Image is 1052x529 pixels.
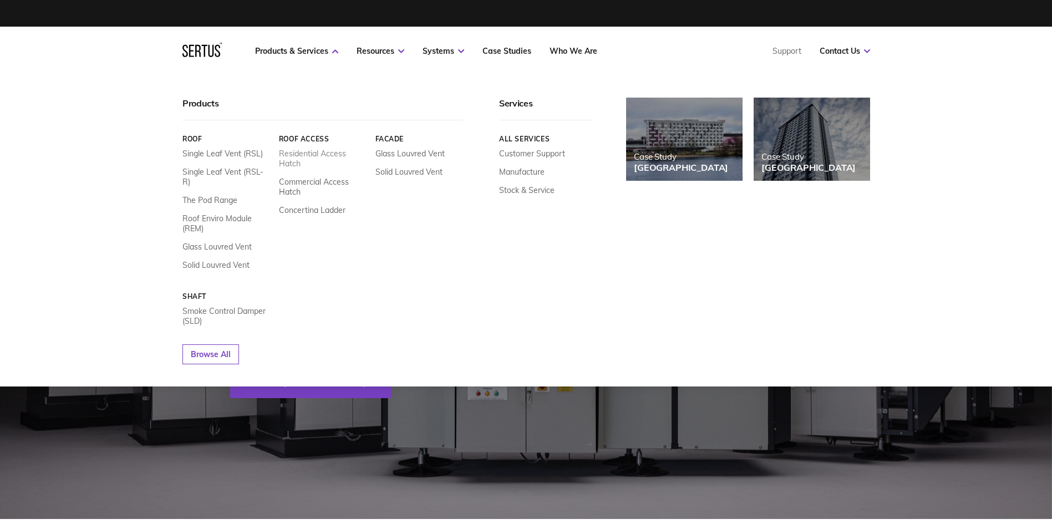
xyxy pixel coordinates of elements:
[278,177,367,197] a: Commercial Access Hatch
[278,205,345,215] a: Concertina Ladder
[499,185,555,195] a: Stock & Service
[182,260,250,270] a: Solid Louvred Vent
[182,98,463,120] div: Products
[182,344,239,364] a: Browse All
[634,151,728,162] div: Case Study
[182,149,263,159] a: Single Leaf Vent (RSL)
[255,46,338,56] a: Products & Services
[357,46,404,56] a: Resources
[550,46,597,56] a: Who We Are
[761,151,856,162] div: Case Study
[499,135,593,143] a: All services
[182,135,271,143] a: Roof
[626,98,743,181] a: Case Study[GEOGRAPHIC_DATA]
[182,213,271,233] a: Roof Enviro Module (REM)
[278,135,367,143] a: Roof Access
[182,195,237,205] a: The Pod Range
[761,162,856,173] div: [GEOGRAPHIC_DATA]
[499,167,545,177] a: Manufacture
[634,162,728,173] div: [GEOGRAPHIC_DATA]
[278,149,367,169] a: Residential Access Hatch
[852,400,1052,529] iframe: Chat Widget
[482,46,531,56] a: Case Studies
[182,292,271,301] a: Shaft
[182,167,271,187] a: Single Leaf Vent (RSL-R)
[182,306,271,326] a: Smoke Control Damper (SLD)
[820,46,870,56] a: Contact Us
[182,242,252,252] a: Glass Louvred Vent
[375,167,442,177] a: Solid Louvred Vent
[375,149,444,159] a: Glass Louvred Vent
[375,135,463,143] a: Facade
[499,98,593,120] div: Services
[773,46,801,56] a: Support
[754,98,870,181] a: Case Study[GEOGRAPHIC_DATA]
[423,46,464,56] a: Systems
[499,149,565,159] a: Customer Support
